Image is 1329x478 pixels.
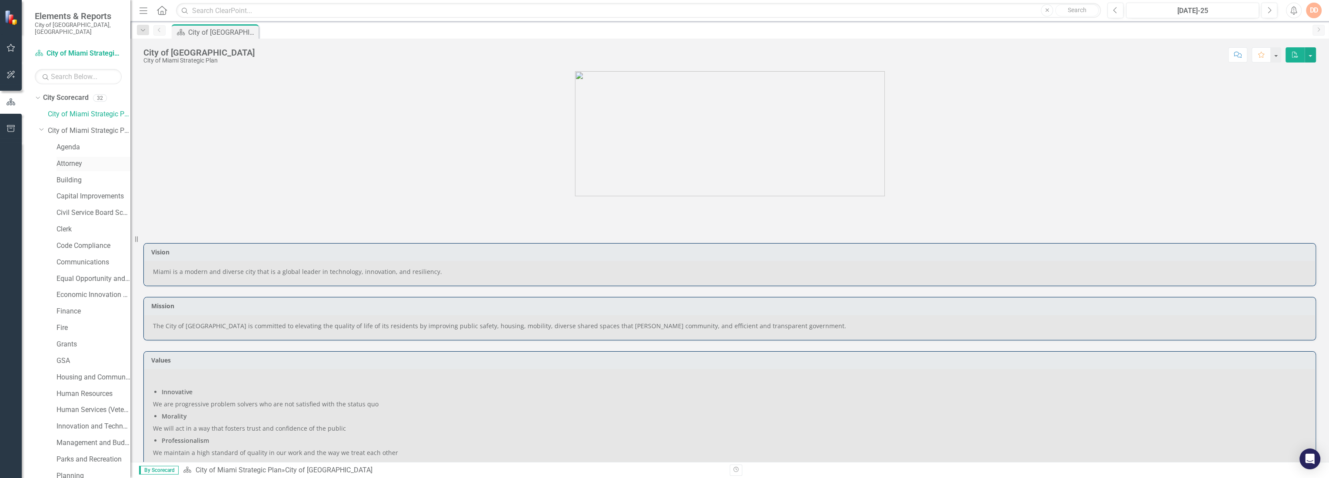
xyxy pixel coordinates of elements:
[153,400,379,408] span: We are progressive problem solvers who are not satisfied with the status quo
[35,11,122,21] span: Elements & Reports
[1126,3,1259,18] button: [DATE]-25
[575,71,885,196] img: city_priorities_all%20smaller%20copy.png
[285,466,372,474] div: City of [GEOGRAPHIC_DATA]
[56,438,130,448] a: Management and Budget
[139,466,179,475] span: By Scorecard
[56,405,130,415] a: Human Services (Veterans and Homeless)
[56,175,130,185] a: Building
[48,109,130,119] a: City of Miami Strategic Plan
[151,249,1311,255] h3: Vision
[143,57,255,64] div: City of Miami Strategic Plan
[153,322,1306,330] p: The City of [GEOGRAPHIC_DATA] is committed to elevating the quality of life of its residents by i...
[183,465,723,475] div: »
[56,257,130,267] a: Communications
[56,159,130,169] a: Attorney
[56,274,130,284] a: Equal Opportunity and Diversity Programs
[151,357,1311,363] h3: Values
[56,389,130,399] a: Human Resources
[56,422,130,432] a: Innovation and Technology
[56,224,130,234] a: Clerk
[56,373,130,382] a: Housing and Community Development
[56,208,130,218] a: Civil Service Board Scorecard
[56,356,130,366] a: GSA
[176,3,1101,18] input: Search ClearPoint...
[56,307,130,316] a: Finance
[35,69,122,84] input: Search Below...
[162,412,187,420] strong: Morality
[153,267,442,276] span: Miami is a modern and diverse city that is a global leader in technology, innovation, and resilie...
[48,126,130,136] a: City of Miami Strategic Plan (NEW)
[56,323,130,333] a: Fire
[1055,4,1099,16] button: Search
[56,191,130,201] a: Capital Improvements
[162,436,209,445] strong: Professionalism
[1299,448,1320,469] div: Open Intercom Messenger
[153,448,398,457] span: We maintain a high standard of quality in our work and the way we treat each other
[56,241,130,251] a: Code Compliance
[1129,6,1256,16] div: [DATE]-25
[195,466,281,474] a: City of Miami Strategic Plan
[35,21,122,36] small: City of [GEOGRAPHIC_DATA], [GEOGRAPHIC_DATA]
[56,455,130,465] a: Parks and Recreation
[188,27,256,38] div: City of [GEOGRAPHIC_DATA]
[143,48,255,57] div: City of [GEOGRAPHIC_DATA]
[56,290,130,300] a: Economic Innovation and Development
[1068,7,1086,13] span: Search
[162,388,193,396] strong: Innovative
[153,424,346,432] span: We will act in a way that fosters trust and confidence of the public
[56,142,130,152] a: Agenda
[56,340,130,349] a: Grants
[35,49,122,59] a: City of Miami Strategic Plan
[1306,3,1322,18] button: DD
[43,93,89,103] a: City Scorecard
[93,94,107,102] div: 32
[162,461,205,469] strong: Accountability
[151,303,1311,309] h3: Mission
[4,10,20,25] img: ClearPoint Strategy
